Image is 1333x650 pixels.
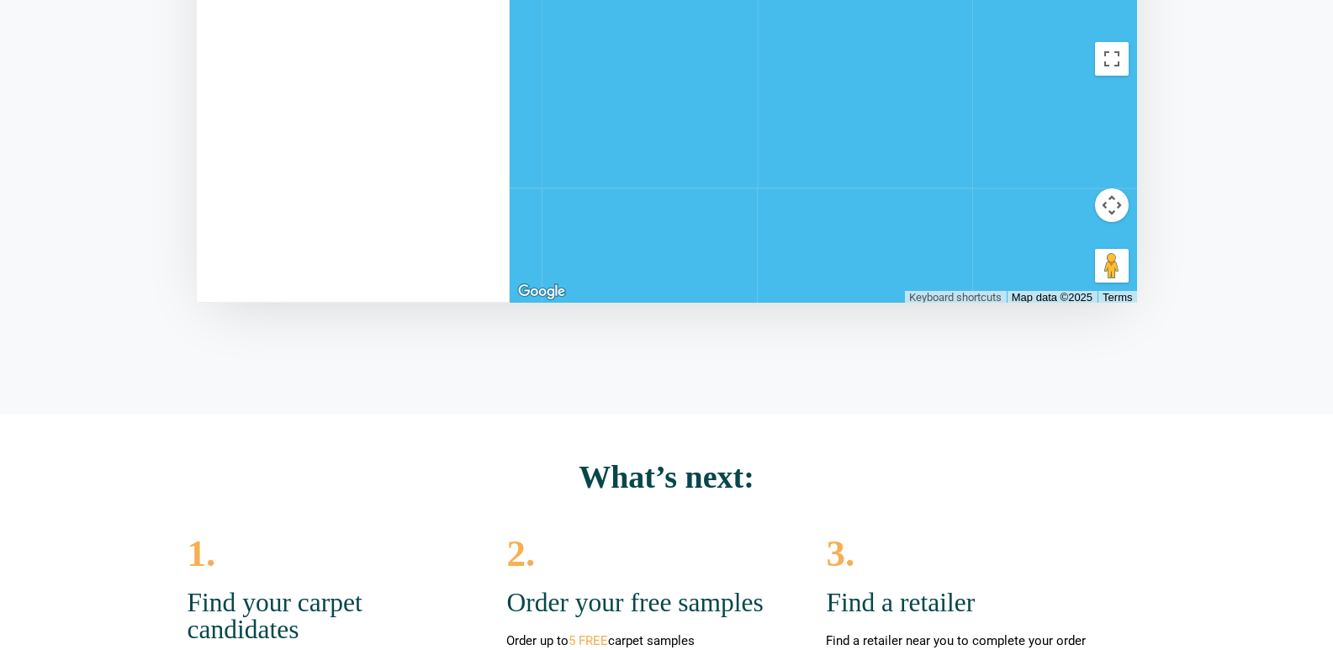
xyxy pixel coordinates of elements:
span: Map data ©2025 [1012,291,1092,304]
a: Terms (opens in new tab) [1103,291,1132,304]
button: Map camera controls [1095,188,1129,222]
button: Keyboard shortcuts [909,291,1002,304]
span: Order up to [506,633,608,648]
span: carpet samples [608,633,695,648]
h2: Find your carpet candidates [188,589,469,642]
h2: Find a retailer [826,589,1108,616]
button: Drag Pegman onto the map to open Street View [1095,249,1129,283]
button: Toggle fullscreen view [1095,42,1129,76]
h3: 2. [506,535,788,573]
img: Google [514,281,569,303]
h2: Order your free samples [506,589,788,616]
h3: 3. [826,535,1108,573]
h3: 1. [188,535,469,573]
h2: What’s next: [8,461,1325,493]
span: Find a retailer near you to complete your order [826,633,1086,648]
a: 5 FREE [569,633,608,648]
a: Open this area in Google Maps (opens a new window) [514,281,569,303]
